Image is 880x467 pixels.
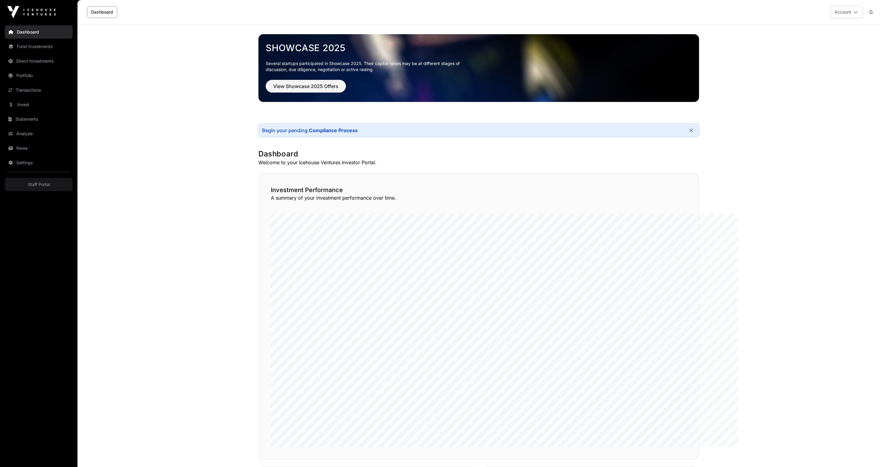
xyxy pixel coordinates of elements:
[831,6,863,18] button: Account
[266,80,346,93] button: View Showcase 2025 Offers
[687,126,695,135] button: Close
[271,186,687,194] h2: Investment Performance
[5,178,73,191] a: Staff Portal
[5,54,73,68] a: Direct Investments
[5,98,73,111] a: Invest
[850,438,880,467] iframe: Chat Widget
[5,40,73,53] a: Fund Investments
[5,83,73,97] a: Transactions
[266,60,469,73] p: Several startups participated in Showcase 2025. Their capital raises may be at different stages o...
[5,113,73,126] a: Statements
[273,83,338,90] span: View Showcase 2025 Offers
[5,156,73,169] a: Settings
[258,159,699,166] p: Welcome to your Icehouse Ventures Investor Portal.
[258,34,699,102] img: Showcase 2025
[87,6,117,18] a: Dashboard
[5,127,73,140] a: Analysis
[266,86,346,92] a: View Showcase 2025 Offers
[271,194,687,201] p: A summary of your investment performance over time.
[262,127,358,133] div: Begin your pending:
[5,25,73,39] a: Dashboard
[7,6,56,18] img: Icehouse Ventures Logo
[266,42,692,53] a: Showcase 2025
[258,149,699,159] h1: Dashboard
[5,142,73,155] a: News
[5,69,73,82] a: Portfolio
[309,127,358,133] a: Compliance Process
